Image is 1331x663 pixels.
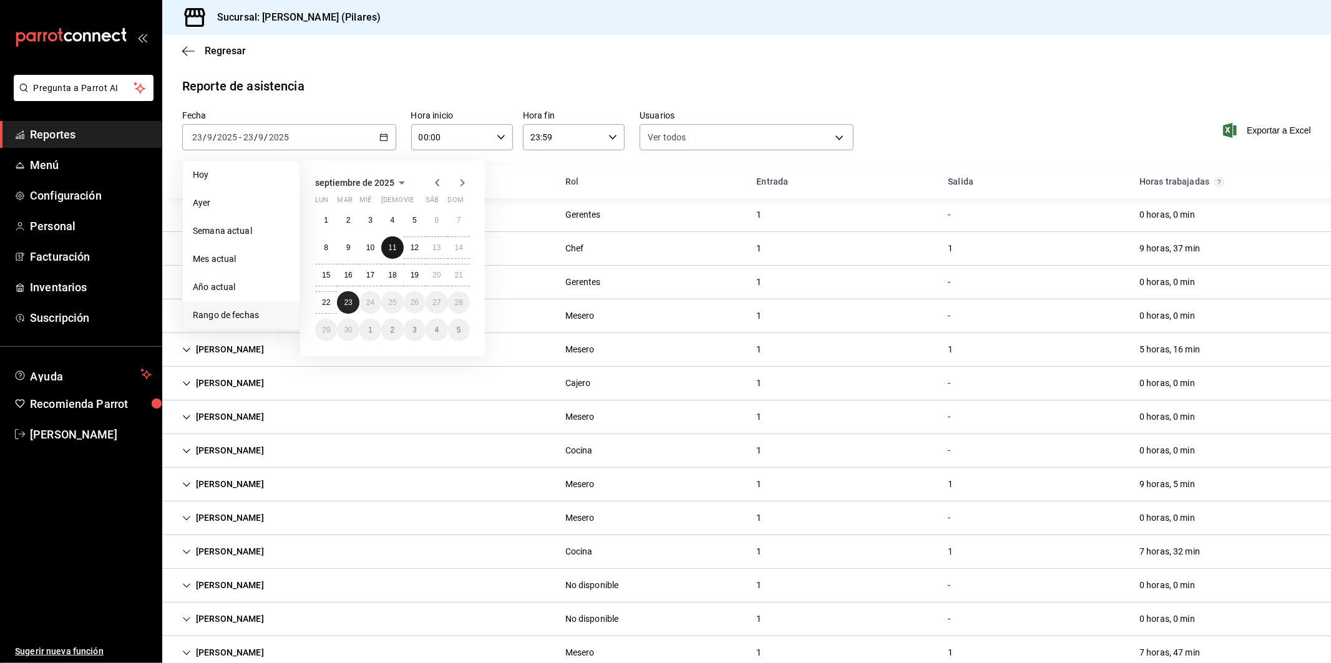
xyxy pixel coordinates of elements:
div: Cell [1129,439,1205,462]
button: 3 de octubre de 2025 [404,319,426,341]
abbr: 20 de septiembre de 2025 [432,271,441,279]
div: Head [162,165,1331,198]
div: Cell [1129,405,1205,428]
div: Cell [938,473,963,496]
div: Row [162,569,1331,603]
div: Cell [938,540,963,563]
span: Suscripción [30,309,152,326]
button: 6 de septiembre de 2025 [426,209,447,231]
div: Cell [555,540,603,563]
div: Gerentes [565,208,601,221]
h3: Sucursal: [PERSON_NAME] (Pilares) [207,10,381,25]
input: ---- [268,132,290,142]
div: Cell [747,607,772,631]
button: 5 de septiembre de 2025 [404,209,426,231]
button: 1 de octubre de 2025 [359,319,381,341]
span: Reportes [30,126,152,143]
div: Cell [555,304,605,327]
button: 17 de septiembre de 2025 [359,264,381,286]
input: ---- [217,132,238,142]
button: 26 de septiembre de 2025 [404,291,426,314]
div: HeadCell [747,170,939,193]
div: Cell [555,405,605,428]
div: Cell [555,607,629,631]
button: 2 de septiembre de 2025 [337,209,359,231]
div: No disponible [565,579,619,592]
abbr: 11 de septiembre de 2025 [388,243,396,252]
label: Hora fin [523,112,625,120]
abbr: 18 de septiembre de 2025 [388,271,396,279]
div: Cell [172,271,274,294]
span: Mes actual [193,253,290,266]
abbr: 4 de octubre de 2025 [434,326,439,334]
button: 18 de septiembre de 2025 [381,264,403,286]
div: Cell [747,405,772,428]
div: Row [162,198,1331,232]
button: 23 de septiembre de 2025 [337,291,359,314]
abbr: lunes [315,196,328,209]
abbr: 26 de septiembre de 2025 [411,298,419,307]
svg: El total de horas trabajadas por usuario es el resultado de la suma redondeada del registro de ho... [1214,177,1224,187]
span: / [254,132,258,142]
div: Cell [747,540,772,563]
div: Row [162,468,1331,501]
span: Facturación [30,248,152,265]
button: 25 de septiembre de 2025 [381,291,403,314]
div: Row [162,299,1331,333]
button: 20 de septiembre de 2025 [426,264,447,286]
span: septiembre de 2025 [315,178,394,188]
div: HeadCell [172,170,555,193]
div: Cell [1129,271,1205,294]
div: Mesero [565,511,595,525]
div: Chef [565,242,584,255]
abbr: 21 de septiembre de 2025 [455,271,463,279]
div: Cell [747,574,772,597]
div: Cell [938,338,963,361]
button: Exportar a Excel [1226,123,1311,138]
abbr: 14 de septiembre de 2025 [455,243,463,252]
button: 30 de septiembre de 2025 [337,319,359,341]
div: Cell [938,203,960,226]
button: 24 de septiembre de 2025 [359,291,381,314]
div: Cell [555,574,629,597]
div: Cell [555,473,605,496]
div: Row [162,333,1331,367]
button: 3 de septiembre de 2025 [359,209,381,231]
div: Cocina [565,444,593,457]
button: 21 de septiembre de 2025 [448,264,470,286]
div: Cell [938,439,960,462]
abbr: 5 de octubre de 2025 [457,326,461,334]
span: Recomienda Parrot [30,395,152,412]
div: Mesero [565,646,595,659]
div: Cell [938,506,960,530]
abbr: 29 de septiembre de 2025 [322,326,330,334]
div: Cell [172,439,274,462]
div: HeadCell [938,170,1129,193]
div: Cell [1129,574,1205,597]
button: 5 de octubre de 2025 [448,319,470,341]
div: Row [162,603,1331,636]
abbr: 24 de septiembre de 2025 [366,298,374,307]
span: / [265,132,268,142]
button: 7 de septiembre de 2025 [448,209,470,231]
input: -- [243,132,254,142]
abbr: 17 de septiembre de 2025 [366,271,374,279]
div: Cell [172,338,274,361]
div: Cell [555,338,605,361]
div: Cell [747,372,772,395]
input: -- [192,132,203,142]
span: Hoy [193,168,290,181]
div: Cell [938,237,963,260]
div: Cell [938,405,960,428]
div: Cell [747,304,772,327]
button: 13 de septiembre de 2025 [426,236,447,259]
button: 10 de septiembre de 2025 [359,236,381,259]
label: Fecha [182,112,396,120]
span: Sugerir nueva función [15,645,152,658]
span: Ayuda [30,367,135,382]
div: Cell [938,271,960,294]
a: Pregunta a Parrot AI [9,90,154,104]
div: Cell [747,237,772,260]
abbr: 1 de octubre de 2025 [368,326,373,334]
